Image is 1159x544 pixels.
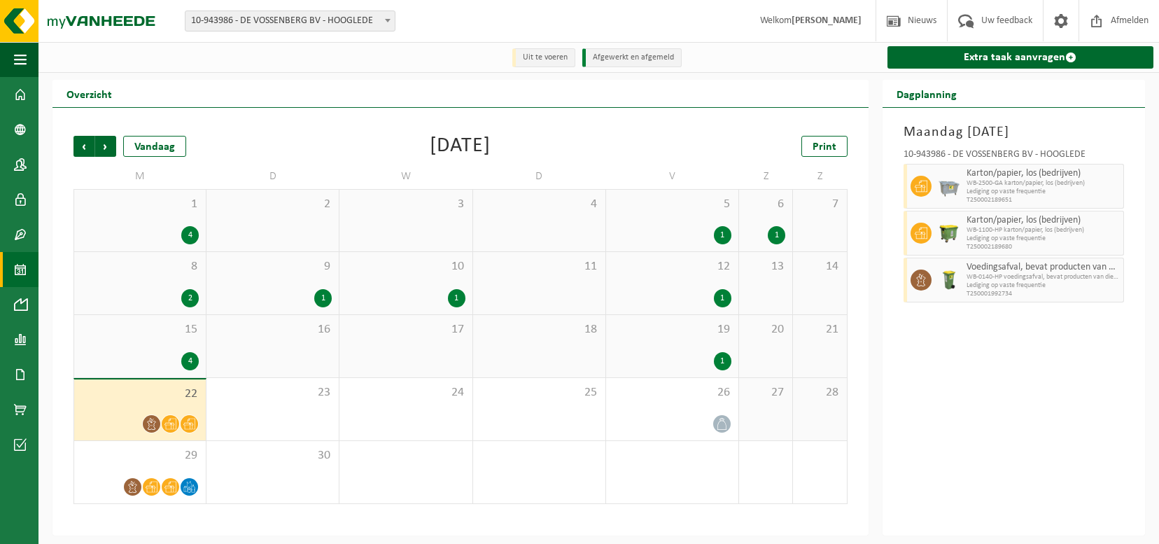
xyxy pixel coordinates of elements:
div: 10-943986 - DE VOSSENBERG BV - HOOGLEDE [904,150,1124,164]
span: 29 [81,448,199,463]
span: 27 [746,385,785,400]
span: 2 [213,197,332,212]
li: Afgewerkt en afgemeld [582,48,682,67]
span: 7 [800,197,839,212]
span: 30 [213,448,332,463]
div: 1 [768,226,785,244]
td: D [206,164,339,189]
div: [DATE] [430,136,491,157]
td: Z [793,164,847,189]
strong: [PERSON_NAME] [792,15,862,26]
td: Z [739,164,793,189]
span: Vorige [73,136,94,157]
span: 11 [480,259,598,274]
span: 10 [346,259,465,274]
span: 10-943986 - DE VOSSENBERG BV - HOOGLEDE [185,11,395,31]
span: 10-943986 - DE VOSSENBERG BV - HOOGLEDE [185,11,395,32]
div: Vandaag [123,136,186,157]
img: WB-2500-GAL-GY-01 [939,176,960,197]
span: 13 [746,259,785,274]
span: WB-1100-HP karton/papier, los (bedrijven) [967,226,1120,235]
span: Lediging op vaste frequentie [967,281,1120,290]
span: 24 [346,385,465,400]
div: 1 [714,289,731,307]
span: Karton/papier, los (bedrijven) [967,168,1120,179]
span: 23 [213,385,332,400]
span: 12 [613,259,731,274]
div: 2 [181,289,199,307]
span: 21 [800,322,839,337]
span: 18 [480,322,598,337]
img: WB-1100-HPE-GN-50 [939,223,960,244]
span: Karton/papier, los (bedrijven) [967,215,1120,226]
span: T250001992734 [967,290,1120,298]
span: 25 [480,385,598,400]
span: 1 [81,197,199,212]
span: Volgende [95,136,116,157]
span: Lediging op vaste frequentie [967,188,1120,196]
span: 20 [746,322,785,337]
span: 9 [213,259,332,274]
h2: Dagplanning [883,80,971,107]
td: W [339,164,472,189]
td: V [606,164,739,189]
span: Lediging op vaste frequentie [967,235,1120,243]
span: 6 [746,197,785,212]
span: T250002189651 [967,196,1120,204]
img: WB-0140-HPE-GN-50 [939,270,960,291]
span: 15 [81,322,199,337]
td: M [73,164,206,189]
span: 26 [613,385,731,400]
div: 4 [181,226,199,244]
a: Print [801,136,848,157]
div: 1 [314,289,332,307]
span: 16 [213,322,332,337]
span: 14 [800,259,839,274]
span: 8 [81,259,199,274]
div: 4 [181,352,199,370]
li: Uit te voeren [512,48,575,67]
span: Print [813,141,836,153]
span: T250002189680 [967,243,1120,251]
span: 4 [480,197,598,212]
div: 1 [448,289,465,307]
span: 3 [346,197,465,212]
a: Extra taak aanvragen [887,46,1153,69]
span: 5 [613,197,731,212]
span: 28 [800,385,839,400]
span: WB-0140-HP voedingsafval, bevat producten van dierlijke oors [967,273,1120,281]
span: 19 [613,322,731,337]
td: D [473,164,606,189]
span: WB-2500-GA karton/papier, los (bedrijven) [967,179,1120,188]
div: 1 [714,226,731,244]
h3: Maandag [DATE] [904,122,1124,143]
span: 17 [346,322,465,337]
div: 1 [714,352,731,370]
span: Voedingsafval, bevat producten van dierlijke oorsprong, onverpakt, categorie 3 [967,262,1120,273]
h2: Overzicht [52,80,126,107]
span: 22 [81,386,199,402]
